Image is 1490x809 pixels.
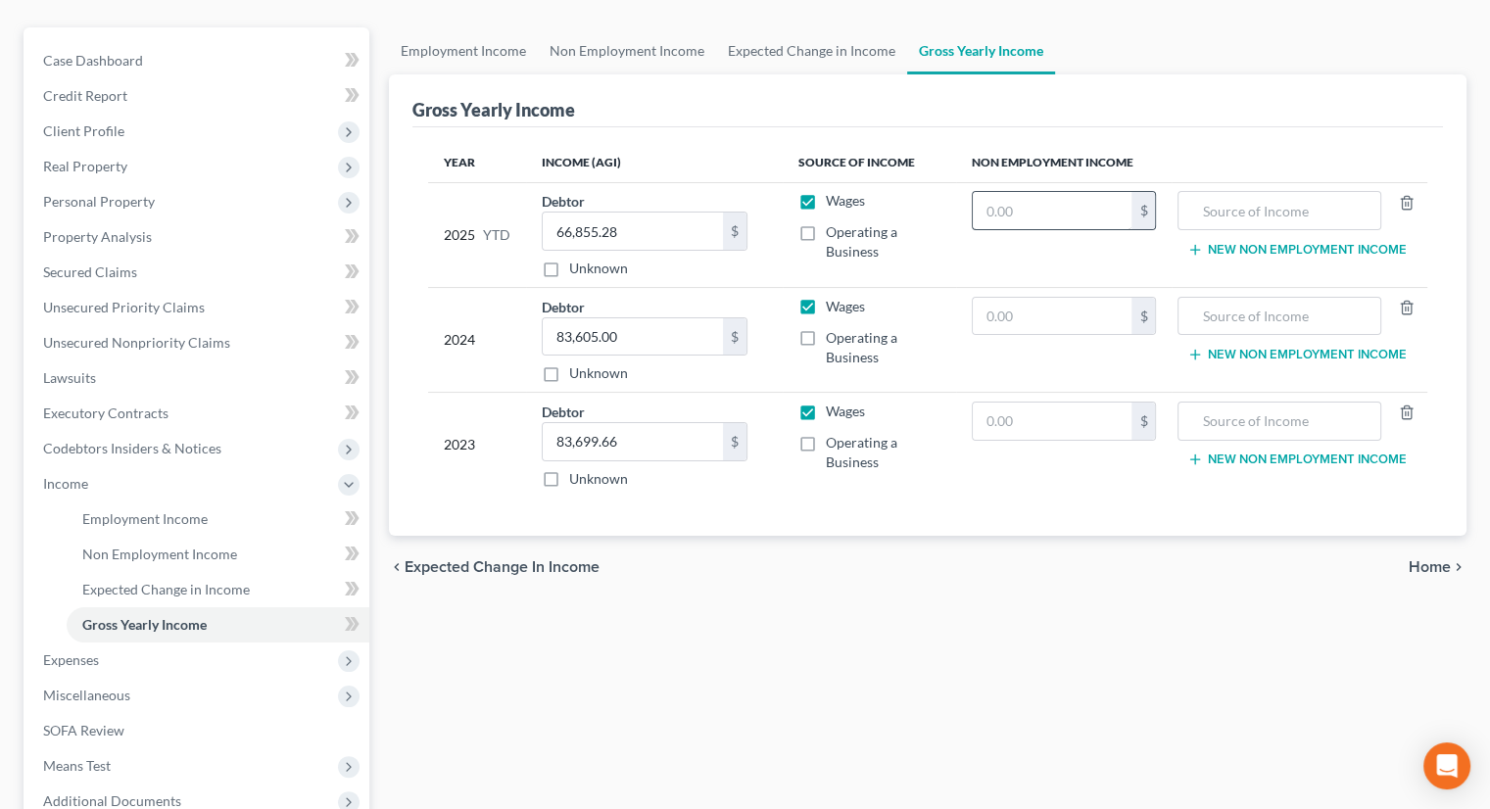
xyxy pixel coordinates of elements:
[43,651,99,668] span: Expenses
[43,475,88,492] span: Income
[543,318,723,356] input: 0.00
[444,297,510,384] div: 2024
[826,192,865,209] span: Wages
[405,559,600,575] span: Expected Change in Income
[444,191,510,278] div: 2025
[43,87,127,104] span: Credit Report
[723,318,746,356] div: $
[1188,298,1370,335] input: Source of Income
[43,228,152,245] span: Property Analysis
[826,298,865,314] span: Wages
[67,572,369,607] a: Expected Change in Income
[27,713,369,748] a: SOFA Review
[542,191,585,212] label: Debtor
[27,43,369,78] a: Case Dashboard
[1188,403,1370,440] input: Source of Income
[67,607,369,642] a: Gross Yearly Income
[538,27,716,74] a: Non Employment Income
[1131,192,1155,229] div: $
[27,219,369,255] a: Property Analysis
[973,192,1132,229] input: 0.00
[43,757,111,774] span: Means Test
[27,78,369,114] a: Credit Report
[1131,403,1155,440] div: $
[27,396,369,431] a: Executory Contracts
[826,403,865,419] span: Wages
[1187,347,1406,362] button: New Non Employment Income
[82,581,250,597] span: Expected Change in Income
[43,404,168,421] span: Executory Contracts
[1188,192,1370,229] input: Source of Income
[43,334,230,351] span: Unsecured Nonpriority Claims
[716,27,907,74] a: Expected Change in Income
[1409,559,1466,575] button: Home chevron_right
[43,263,137,280] span: Secured Claims
[43,193,155,210] span: Personal Property
[412,98,575,121] div: Gross Yearly Income
[389,559,405,575] i: chevron_left
[43,687,130,703] span: Miscellaneous
[43,299,205,315] span: Unsecured Priority Claims
[43,122,124,139] span: Client Profile
[907,27,1055,74] a: Gross Yearly Income
[82,616,207,633] span: Gross Yearly Income
[1187,242,1406,258] button: New Non Employment Income
[526,143,783,182] th: Income (AGI)
[43,440,221,456] span: Codebtors Insiders & Notices
[1451,559,1466,575] i: chevron_right
[67,501,369,537] a: Employment Income
[973,403,1132,440] input: 0.00
[483,225,510,245] span: YTD
[444,402,510,489] div: 2023
[569,259,628,278] label: Unknown
[43,792,181,809] span: Additional Documents
[542,402,585,422] label: Debtor
[569,363,628,383] label: Unknown
[27,325,369,360] a: Unsecured Nonpriority Claims
[27,360,369,396] a: Lawsuits
[543,213,723,250] input: 0.00
[826,223,897,260] span: Operating a Business
[973,298,1132,335] input: 0.00
[43,369,96,386] span: Lawsuits
[826,434,897,470] span: Operating a Business
[67,537,369,572] a: Non Employment Income
[27,255,369,290] a: Secured Claims
[82,510,208,527] span: Employment Income
[956,143,1427,182] th: Non Employment Income
[783,143,955,182] th: Source of Income
[1187,452,1406,467] button: New Non Employment Income
[569,469,628,489] label: Unknown
[428,143,526,182] th: Year
[389,559,600,575] button: chevron_left Expected Change in Income
[1423,742,1470,789] div: Open Intercom Messenger
[43,158,127,174] span: Real Property
[723,213,746,250] div: $
[542,297,585,317] label: Debtor
[723,423,746,460] div: $
[82,546,237,562] span: Non Employment Income
[43,52,143,69] span: Case Dashboard
[826,329,897,365] span: Operating a Business
[27,290,369,325] a: Unsecured Priority Claims
[543,423,723,460] input: 0.00
[1409,559,1451,575] span: Home
[1131,298,1155,335] div: $
[43,722,124,738] span: SOFA Review
[389,27,538,74] a: Employment Income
